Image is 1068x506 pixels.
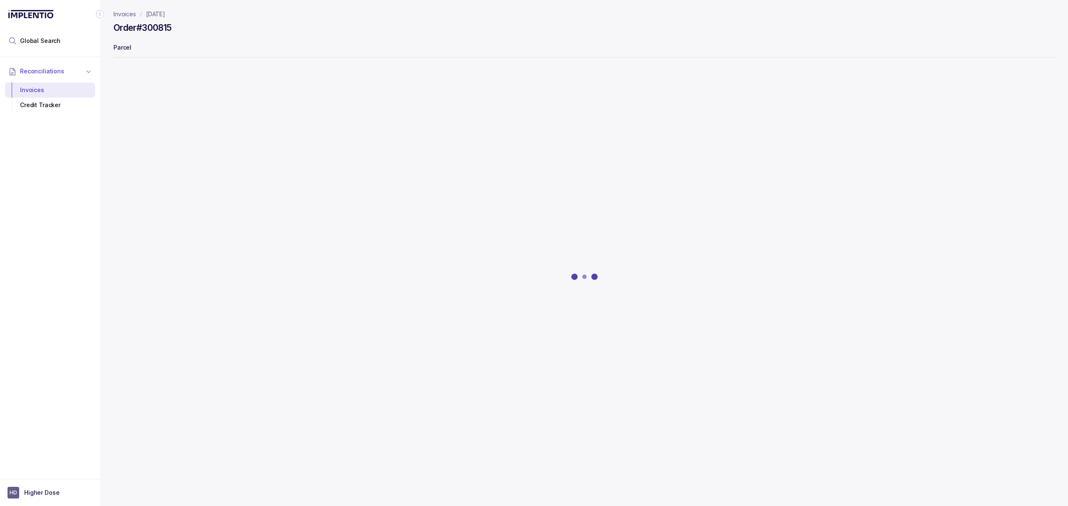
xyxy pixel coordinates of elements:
nav: breadcrumb [113,10,165,18]
div: Reconciliations [5,81,95,115]
div: Collapse Icon [95,9,105,19]
div: Invoices [12,83,88,98]
p: Parcel [113,40,1055,57]
span: User initials [8,487,19,498]
button: User initialsHigher Dose [8,487,93,498]
span: Reconciliations [20,67,64,75]
div: Credit Tracker [12,98,88,113]
p: Higher Dose [24,488,59,497]
h4: Order #300815 [113,22,171,34]
button: Reconciliations [5,62,95,80]
a: [DATE] [146,10,165,18]
a: Invoices [113,10,136,18]
span: Global Search [20,37,60,45]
